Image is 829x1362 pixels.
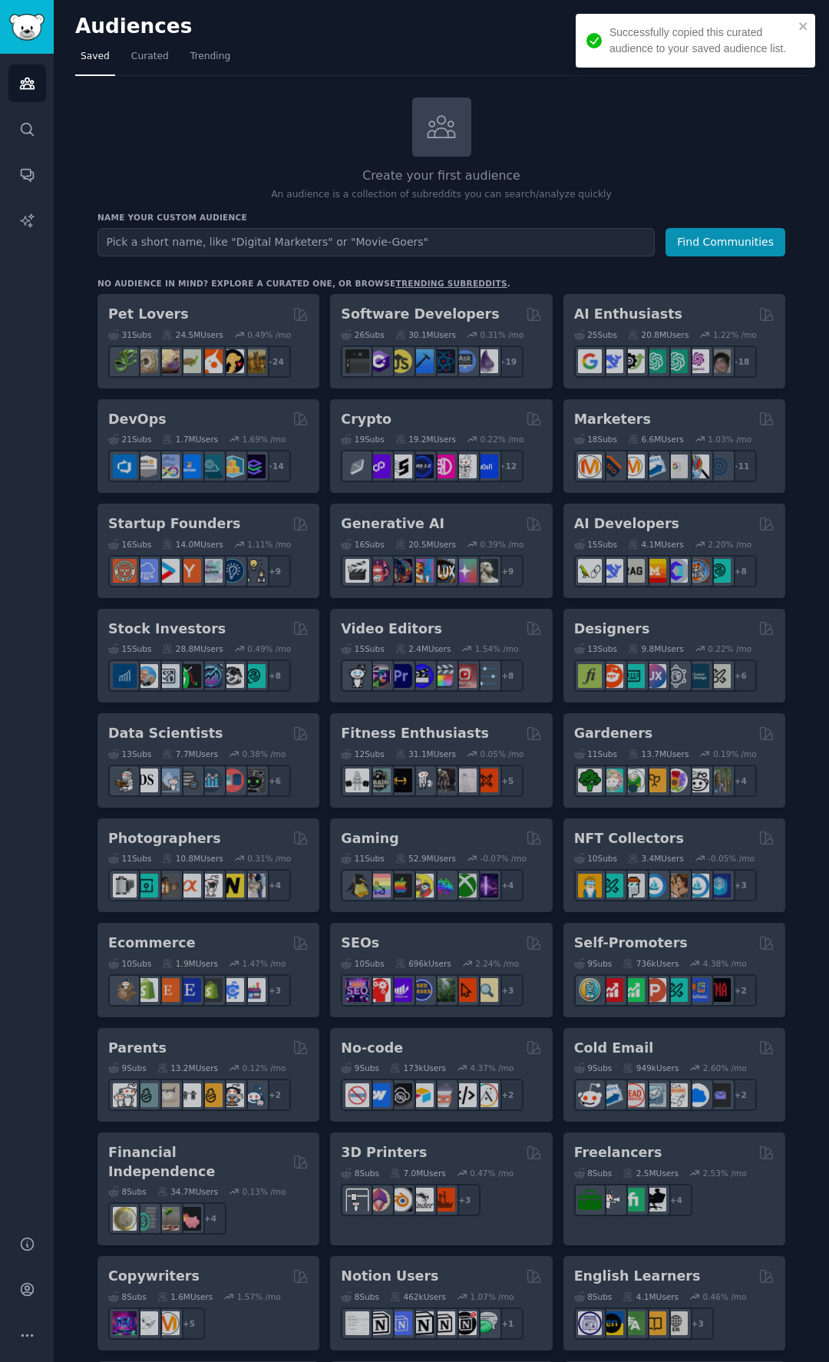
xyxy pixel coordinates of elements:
[97,212,785,223] h3: Name your custom audience
[97,228,655,256] input: Pick a short name, like "Digital Marketers" or "Movie-Goers"
[395,279,507,288] a: trending subreddits
[666,228,785,256] button: Find Communities
[609,25,794,57] div: Successfully copied this curated audience to your saved audience list.
[798,20,809,32] button: close
[81,50,110,64] span: Saved
[97,188,785,202] p: An audience is a collection of subreddits you can search/analyze quickly
[75,15,683,39] h2: Audiences
[97,167,785,186] h2: Create your first audience
[75,45,115,76] a: Saved
[9,14,45,41] img: GummySearch logo
[190,50,230,64] span: Trending
[97,278,510,289] div: No audience in mind? Explore a curated one, or browse .
[185,45,236,76] a: Trending
[126,45,174,76] a: Curated
[131,50,169,64] span: Curated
